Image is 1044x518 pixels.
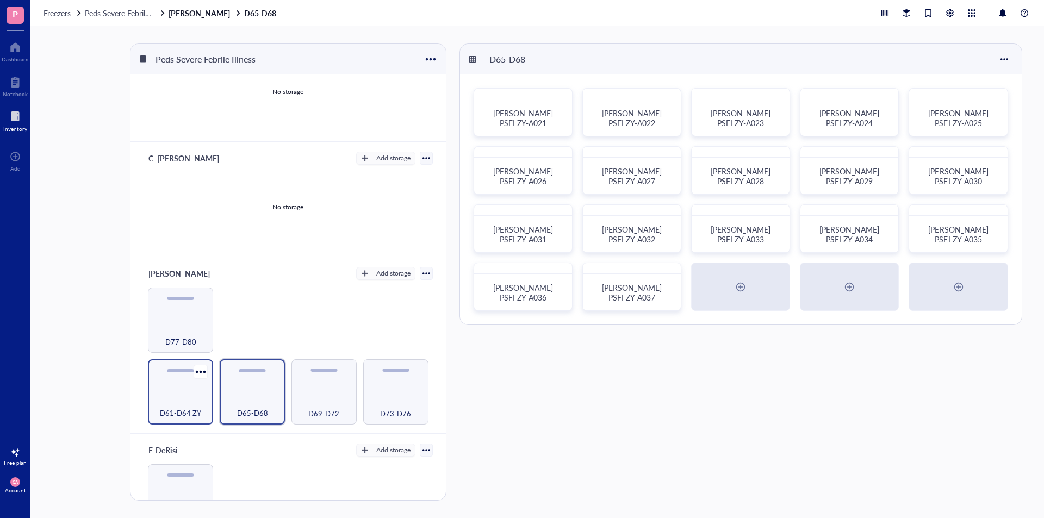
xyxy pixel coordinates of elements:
[144,151,224,166] div: C- [PERSON_NAME]
[4,459,27,466] div: Free plan
[160,407,201,419] span: D61-D64 ZY
[85,8,171,18] span: Peds Severe Febrile Illness
[928,108,990,128] span: [PERSON_NAME] PSFI ZY-A025
[376,445,411,455] div: Add storage
[376,269,411,278] div: Add storage
[3,91,28,97] div: Notebook
[272,202,303,212] div: No storage
[602,282,664,303] span: [PERSON_NAME] PSFI ZY-A037
[711,108,773,128] span: [PERSON_NAME] PSFI ZY-A023
[928,224,990,245] span: [PERSON_NAME] PSFI ZY-A035
[5,487,26,494] div: Account
[3,108,27,132] a: Inventory
[602,108,664,128] span: [PERSON_NAME] PSFI ZY-A022
[13,479,18,484] span: CA
[272,87,303,97] div: No storage
[493,108,555,128] span: [PERSON_NAME] PSFI ZY-A021
[356,152,415,165] button: Add storage
[43,8,71,18] span: Freezers
[380,408,411,420] span: D73-D76
[2,39,29,63] a: Dashboard
[602,224,664,245] span: [PERSON_NAME] PSFI ZY-A032
[237,407,268,419] span: D65-D68
[493,282,555,303] span: [PERSON_NAME] PSFI ZY-A036
[493,224,555,245] span: [PERSON_NAME] PSFI ZY-A031
[13,7,18,21] span: P
[151,50,260,68] div: Peds Severe Febrile Illness
[711,224,773,245] span: [PERSON_NAME] PSFI ZY-A033
[484,50,550,68] div: D65-D68
[376,153,411,163] div: Add storage
[43,8,83,18] a: Freezers
[3,73,28,97] a: Notebook
[308,408,339,420] span: D69-D72
[602,166,664,186] span: [PERSON_NAME] PSFI ZY-A027
[356,444,415,457] button: Add storage
[819,108,881,128] span: [PERSON_NAME] PSFI ZY-A024
[165,336,196,348] span: D77-D80
[928,166,990,186] span: [PERSON_NAME] PSFI ZY-A030
[819,224,881,245] span: [PERSON_NAME] PSFI ZY-A034
[493,166,555,186] span: [PERSON_NAME] PSFI ZY-A026
[10,165,21,172] div: Add
[2,56,29,63] div: Dashboard
[85,8,166,18] a: Peds Severe Febrile Illness
[711,166,773,186] span: [PERSON_NAME] PSFI ZY-A028
[169,8,278,18] a: [PERSON_NAME]D65-D68
[144,442,209,458] div: E-DeRisi
[819,166,881,186] span: [PERSON_NAME] PSFI ZY-A029
[3,126,27,132] div: Inventory
[356,267,415,280] button: Add storage
[144,266,215,281] div: [PERSON_NAME]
